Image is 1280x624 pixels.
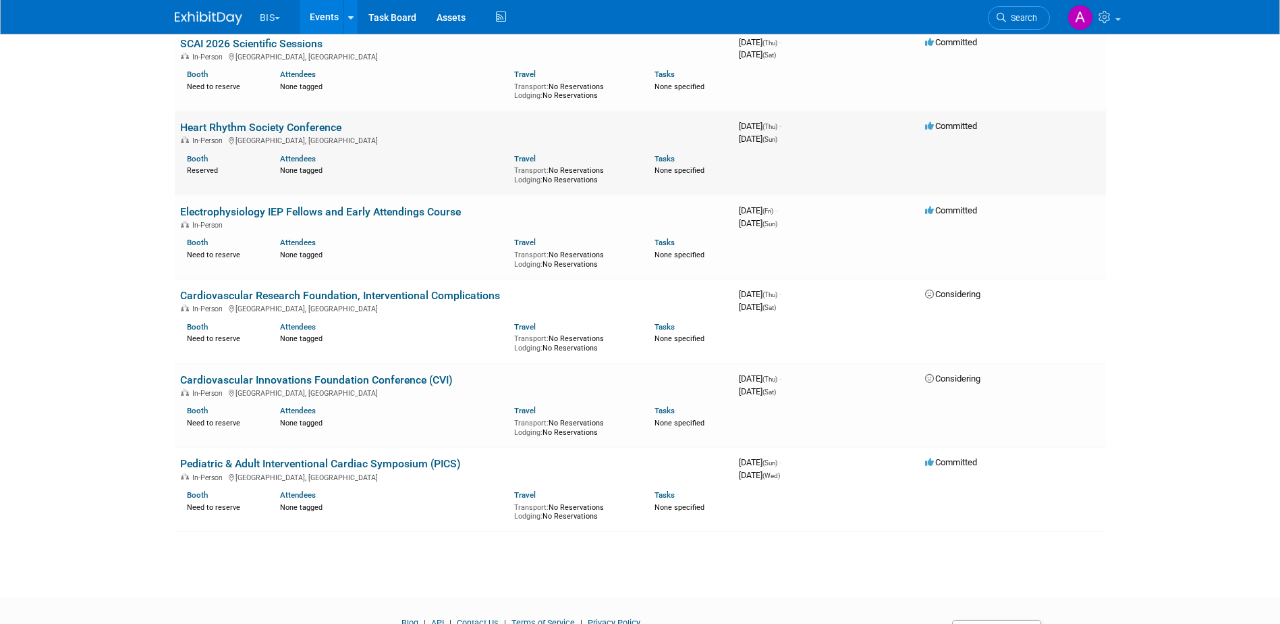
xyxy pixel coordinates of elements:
[514,82,549,91] span: Transport:
[762,291,777,298] span: (Thu)
[514,154,536,163] a: Travel
[739,134,777,144] span: [DATE]
[280,416,504,428] div: None tagged
[739,302,776,312] span: [DATE]
[514,238,536,247] a: Travel
[655,419,704,427] span: None specified
[181,305,189,311] img: In-Person Event
[514,166,549,175] span: Transport:
[514,260,542,269] span: Lodging:
[655,406,675,415] a: Tasks
[779,289,781,299] span: -
[762,375,777,383] span: (Thu)
[187,154,208,163] a: Booth
[514,176,542,184] span: Lodging:
[779,121,781,131] span: -
[762,123,777,130] span: (Thu)
[739,470,780,480] span: [DATE]
[925,121,977,131] span: Committed
[655,70,675,79] a: Tasks
[739,49,776,59] span: [DATE]
[739,37,781,47] span: [DATE]
[655,503,704,512] span: None specified
[762,472,780,479] span: (Wed)
[925,37,977,47] span: Committed
[655,238,675,247] a: Tasks
[181,389,189,396] img: In-Person Event
[514,70,536,79] a: Travel
[514,428,542,437] span: Lodging:
[1067,5,1093,30] img: Audra Fidelibus
[514,332,634,353] div: No Reservations No Reservations
[180,387,728,398] div: [GEOGRAPHIC_DATA], [GEOGRAPHIC_DATA]
[280,406,316,415] a: Attendees
[762,136,777,143] span: (Sun)
[192,136,227,145] span: In-Person
[779,37,781,47] span: -
[739,373,781,384] span: [DATE]
[180,37,323,50] a: SCAI 2026 Scientific Sessions
[181,53,189,59] img: In-Person Event
[739,289,781,299] span: [DATE]
[739,205,777,215] span: [DATE]
[762,207,773,215] span: (Fri)
[192,53,227,61] span: In-Person
[180,205,461,218] a: Electrophysiology IEP Fellows and Early Attendings Course
[187,322,208,332] a: Booth
[187,248,260,260] div: Need to reserve
[514,344,542,353] span: Lodging:
[762,388,776,396] span: (Sat)
[775,205,777,215] span: -
[192,305,227,313] span: In-Person
[655,154,675,163] a: Tasks
[280,238,316,247] a: Attendees
[655,334,704,343] span: None specified
[192,389,227,398] span: In-Person
[187,406,208,415] a: Booth
[514,334,549,343] span: Transport:
[180,471,728,482] div: [GEOGRAPHIC_DATA], [GEOGRAPHIC_DATA]
[181,221,189,228] img: In-Person Event
[514,91,542,100] span: Lodging:
[988,6,1050,30] a: Search
[180,289,500,302] a: Cardiovascular Research Foundation, Interventional Complications
[180,134,728,145] div: [GEOGRAPHIC_DATA], [GEOGRAPHIC_DATA]
[280,500,504,513] div: None tagged
[925,289,980,299] span: Considering
[514,248,634,269] div: No Reservations No Reservations
[779,373,781,384] span: -
[925,457,977,467] span: Committed
[280,80,504,92] div: None tagged
[180,457,461,470] a: Pediatric & Adult Interventional Cardiac Symposium (PICS)
[280,70,316,79] a: Attendees
[187,490,208,500] a: Booth
[514,419,549,427] span: Transport:
[739,386,776,396] span: [DATE]
[514,251,549,259] span: Transport:
[739,218,777,228] span: [DATE]
[1006,13,1037,23] span: Search
[180,373,453,386] a: Cardiovascular Innovations Foundation Conference (CVI)
[762,220,777,228] span: (Sun)
[187,238,208,247] a: Booth
[514,500,634,521] div: No Reservations No Reservations
[514,80,634,101] div: No Reservations No Reservations
[655,82,704,91] span: None specified
[762,459,777,467] span: (Sun)
[739,121,781,131] span: [DATE]
[180,121,341,134] a: Heart Rhythm Society Conference
[280,248,504,260] div: None tagged
[192,473,227,482] span: In-Person
[655,322,675,332] a: Tasks
[514,490,536,500] a: Travel
[655,251,704,259] span: None specified
[187,416,260,428] div: Need to reserve
[514,163,634,184] div: No Reservations No Reservations
[655,166,704,175] span: None specified
[187,163,260,176] div: Reserved
[925,373,980,384] span: Considering
[280,490,316,500] a: Attendees
[187,500,260,513] div: Need to reserve
[187,332,260,344] div: Need to reserve
[192,221,227,230] span: In-Person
